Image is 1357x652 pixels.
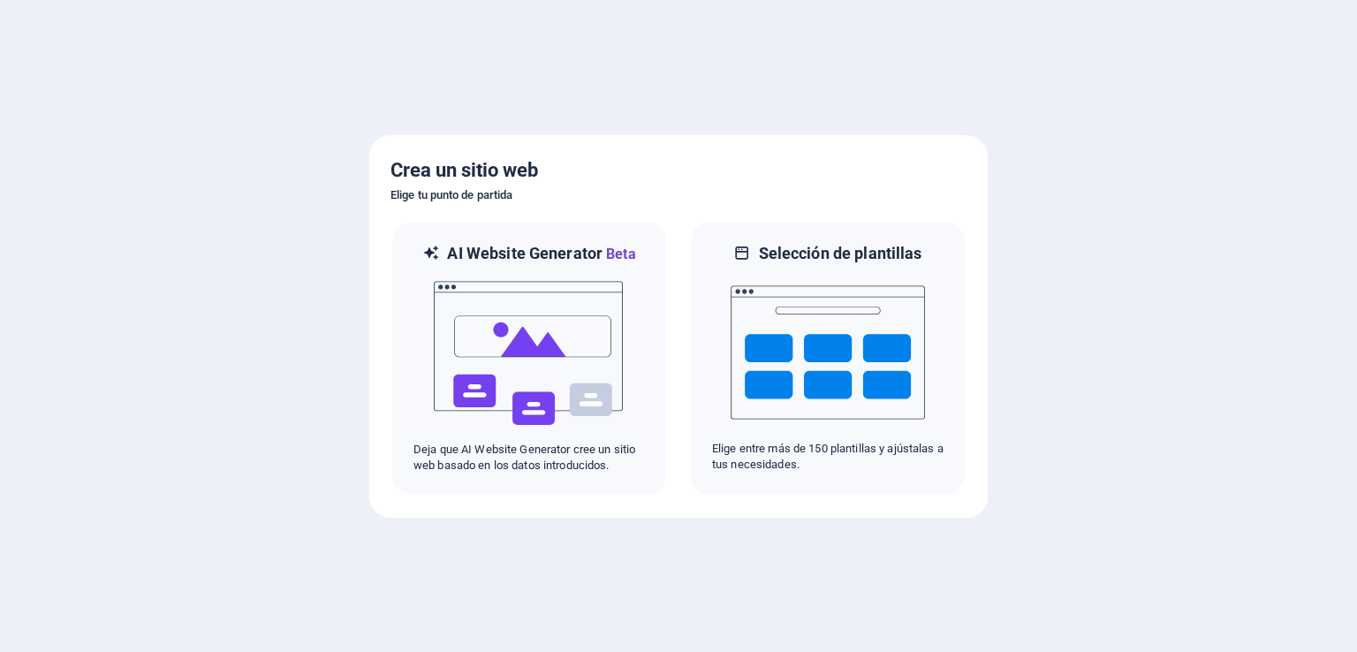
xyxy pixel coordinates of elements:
[712,441,944,473] p: Elige entre más de 150 plantillas y ajústalas a tus necesidades.
[390,185,967,206] h6: Elige tu punto de partida
[432,265,626,442] img: ai
[390,156,967,185] h5: Crea un sitio web
[390,220,668,497] div: AI Website GeneratorBetaaiDeja que AI Website Generator cree un sitio web basado en los datos int...
[689,220,967,497] div: Selección de plantillasElige entre más de 150 plantillas y ajústalas a tus necesidades.
[603,246,636,262] span: Beta
[759,243,922,264] h6: Selección de plantillas
[413,442,645,474] p: Deja que AI Website Generator cree un sitio web basado en los datos introducidos.
[447,243,635,265] h6: AI Website Generator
